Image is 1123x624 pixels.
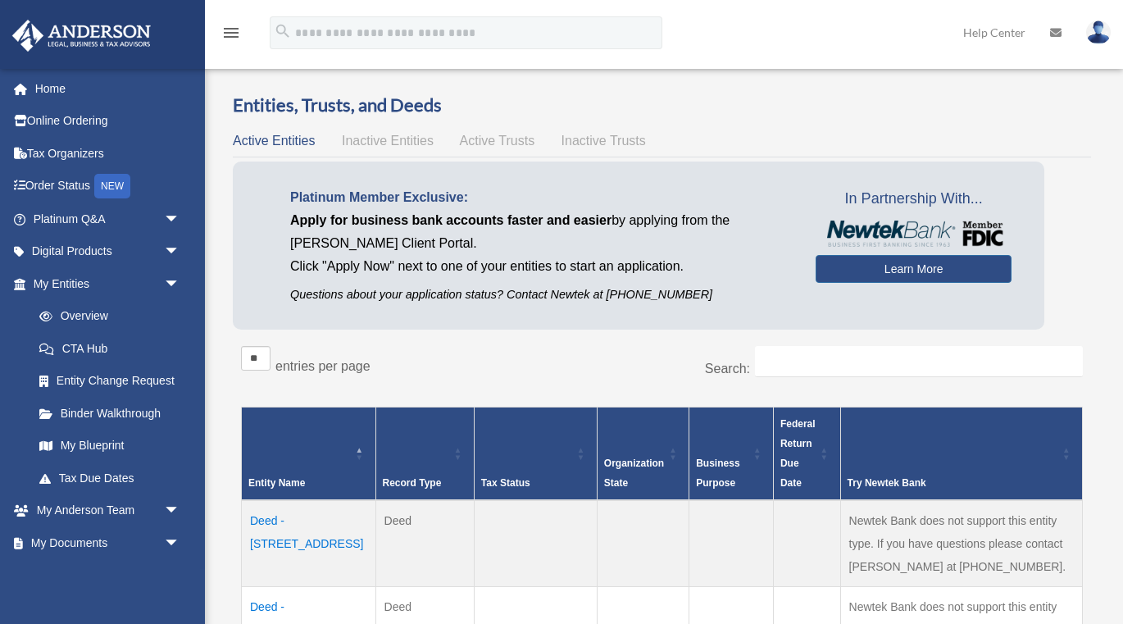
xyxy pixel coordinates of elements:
span: Federal Return Due Date [780,418,816,489]
a: CTA Hub [23,332,197,365]
span: Organization State [604,458,664,489]
a: Order StatusNEW [11,170,205,203]
div: NEW [94,174,130,198]
th: Business Purpose: Activate to sort [689,407,774,500]
a: My Blueprint [23,430,197,462]
a: My Documentsarrow_drop_down [11,526,205,559]
label: Search: [705,362,750,376]
span: Inactive Entities [342,134,434,148]
a: Tax Organizers [11,137,205,170]
span: arrow_drop_down [164,494,197,528]
a: Home [11,72,205,105]
i: search [274,22,292,40]
a: Binder Walkthrough [23,397,197,430]
th: Try Newtek Bank : Activate to sort [840,407,1082,500]
a: menu [221,29,241,43]
a: Tax Due Dates [23,462,197,494]
span: Apply for business bank accounts faster and easier [290,213,612,227]
th: Entity Name: Activate to invert sorting [242,407,376,500]
span: arrow_drop_down [164,267,197,301]
span: Tax Status [481,477,530,489]
td: Newtek Bank does not support this entity type. If you have questions please contact [PERSON_NAME]... [840,500,1082,587]
img: User Pic [1086,20,1111,44]
span: In Partnership With... [816,186,1012,212]
span: arrow_drop_down [164,203,197,236]
span: Business Purpose [696,458,739,489]
i: menu [221,23,241,43]
p: Questions about your application status? Contact Newtek at [PHONE_NUMBER] [290,285,791,305]
a: Entity Change Request [23,365,197,398]
a: Learn More [816,255,1012,283]
span: arrow_drop_down [164,559,197,593]
label: entries per page [275,359,371,373]
td: Deed - [STREET_ADDRESS] [242,500,376,587]
h3: Entities, Trusts, and Deeds [233,93,1091,118]
p: Click "Apply Now" next to one of your entities to start an application. [290,255,791,278]
a: My Entitiesarrow_drop_down [11,267,197,300]
img: NewtekBankLogoSM.png [824,221,1003,247]
span: Active Entities [233,134,315,148]
img: Anderson Advisors Platinum Portal [7,20,156,52]
a: Digital Productsarrow_drop_down [11,235,205,268]
a: Overview [23,300,189,333]
p: by applying from the [PERSON_NAME] Client Portal. [290,209,791,255]
span: Entity Name [248,477,305,489]
a: Online Learningarrow_drop_down [11,559,205,592]
th: Organization State: Activate to sort [597,407,689,500]
a: My Anderson Teamarrow_drop_down [11,494,205,527]
span: Active Trusts [460,134,535,148]
span: Record Type [383,477,442,489]
td: Deed [375,500,474,587]
p: Platinum Member Exclusive: [290,186,791,209]
th: Record Type: Activate to sort [375,407,474,500]
div: Try Newtek Bank [848,473,1057,493]
span: arrow_drop_down [164,526,197,560]
a: Platinum Q&Aarrow_drop_down [11,203,205,235]
a: Online Ordering [11,105,205,138]
span: Inactive Trusts [561,134,646,148]
span: arrow_drop_down [164,235,197,269]
th: Tax Status: Activate to sort [474,407,597,500]
th: Federal Return Due Date: Activate to sort [773,407,840,500]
